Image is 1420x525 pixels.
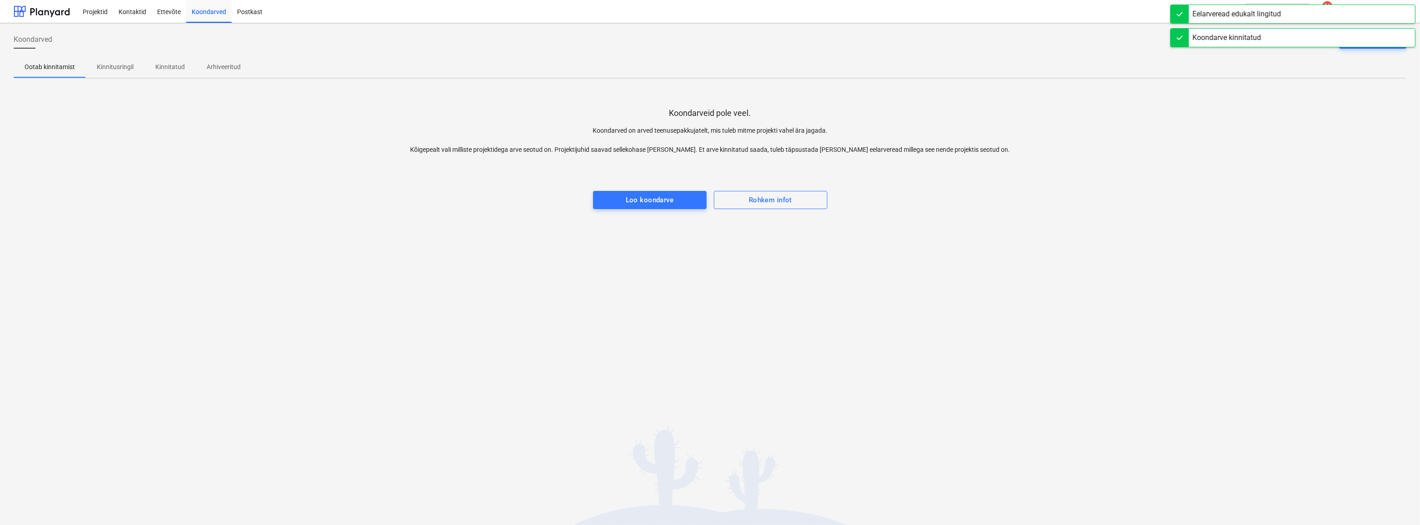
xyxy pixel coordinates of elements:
button: Loo koondarve [593,191,707,209]
p: Kinnitusringil [97,62,134,72]
p: Ootab kinnitamist [25,62,75,72]
div: Loo koondarve [626,194,674,206]
div: Vestlusvidin [1375,481,1420,525]
button: Rohkem infot [714,191,827,209]
p: Koondarved on arved teenusepakkujatelt, mis tuleb mitme projekti vahel ära jagada. Kõigepealt val... [362,126,1059,155]
div: Rohkem infot [749,194,792,206]
div: Koondarve kinnitatud [1192,32,1261,43]
div: Eelarveread edukalt lingitud [1192,9,1281,20]
iframe: Chat Widget [1375,481,1420,525]
span: Koondarved [14,34,52,45]
p: Kinnitatud [155,62,185,72]
p: Koondarveid pole veel. [669,108,751,119]
p: Arhiveeritud [207,62,241,72]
